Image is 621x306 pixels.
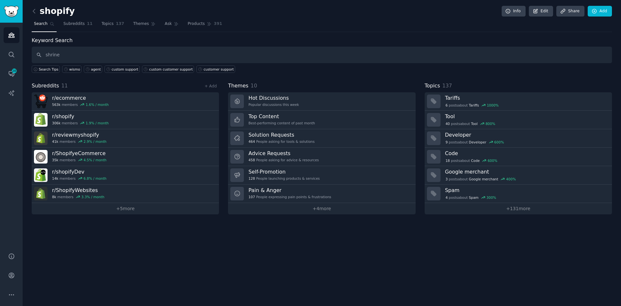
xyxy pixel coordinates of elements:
img: ShopifyWebsites [34,187,48,200]
div: members [52,139,106,144]
div: members [52,158,106,162]
div: members [52,121,109,125]
a: Add [588,6,612,17]
div: Best-performing content of past month [248,121,315,125]
a: +5more [32,203,219,214]
h3: Self-Promotion [248,168,320,175]
a: + Add [204,84,217,88]
a: customer support [196,65,235,73]
a: +4more [228,203,415,214]
input: Keyword search in audience [32,47,612,63]
div: People expressing pain points & frustrations [248,195,331,199]
a: Products391 [185,19,224,32]
span: Google merchant [469,177,498,181]
a: Top ContentBest-performing content of past month [228,111,415,129]
span: 137 [116,21,124,27]
h3: Pain & Anger [248,187,331,194]
img: shopify [34,113,48,127]
span: Tariffs [469,103,479,108]
div: 600 % [494,140,504,144]
h3: Spam [445,187,607,194]
img: ecommerce [34,95,48,108]
a: Share [556,6,584,17]
div: post s about [445,176,517,182]
a: Self-Promotion128People launching products & services [228,166,415,185]
span: Subreddits [32,82,59,90]
a: r/ecommerce563kmembers1.6% / month [32,92,219,111]
a: 28 [4,66,19,82]
span: 9 [445,140,448,144]
a: Search [32,19,57,32]
div: post s about [445,102,499,108]
span: 11 [61,83,68,89]
span: 107 [248,195,255,199]
span: Ask [165,21,172,27]
div: 6.8 % / month [83,176,106,181]
span: 35k [52,158,58,162]
div: post s about [445,158,498,164]
h3: Google merchant [445,168,607,175]
div: members [52,195,104,199]
h2: shopify [32,6,75,17]
h3: Top Content [248,113,315,120]
span: Topics [102,21,114,27]
a: r/ShopifyWebsites8kmembers3.3% / month [32,185,219,203]
div: custom support [112,67,138,72]
div: post s about [445,195,497,200]
h3: Tool [445,113,607,120]
span: 464 [248,139,255,144]
span: Search Tips [39,67,59,72]
span: 41k [52,139,58,144]
a: Hot DiscussionsPopular discussions this week [228,92,415,111]
a: custom customer support [142,65,194,73]
span: Developer [469,140,486,144]
h3: Hot Discussions [248,95,299,101]
div: post s about [445,139,505,145]
div: agent [91,67,101,72]
span: 563k [52,102,60,107]
span: 10 [251,83,257,89]
span: 4 [445,195,448,200]
img: ShopifyeCommerce [34,150,48,164]
div: custom customer support [149,67,193,72]
div: 4.5 % / month [83,158,106,162]
a: Subreddits11 [61,19,95,32]
div: members [52,176,106,181]
span: 137 [442,83,452,89]
img: GummySearch logo [4,6,19,17]
span: 306k [52,121,60,125]
span: Themes [228,82,248,90]
a: r/ShopifyeCommerce35kmembers4.5% / month [32,148,219,166]
span: Tool [471,121,477,126]
a: r/reviewmyshopify41kmembers2.9% / month [32,129,219,148]
a: Advice Requests458People asking for advice & resources [228,148,415,166]
a: Code18postsaboutCode600% [425,148,612,166]
div: People asking for tools & solutions [248,139,314,144]
a: Tool40postsaboutTool800% [425,111,612,129]
img: shopifyDev [34,168,48,182]
span: Topics [425,82,440,90]
h3: r/ reviewmyshopify [52,131,106,138]
div: 3.3 % / month [82,195,104,199]
div: 300 % [486,195,496,200]
span: 6 [445,103,448,108]
span: 8k [52,195,56,199]
span: 40 [445,121,450,126]
div: People asking for advice & resources [248,158,319,162]
span: 128 [248,176,255,181]
div: Popular discussions this week [248,102,299,107]
div: 1.6 % / month [86,102,109,107]
div: 800 % [485,121,495,126]
div: 1000 % [487,103,499,108]
a: agent [84,65,102,73]
span: Products [188,21,205,27]
span: 28 [11,69,17,73]
div: wismo [69,67,80,72]
span: Search [34,21,48,27]
h3: Developer [445,131,607,138]
h3: Advice Requests [248,150,319,157]
a: Spam4postsaboutSpam300% [425,185,612,203]
h3: r/ ecommerce [52,95,109,101]
span: 14k [52,176,58,181]
a: Edit [529,6,553,17]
